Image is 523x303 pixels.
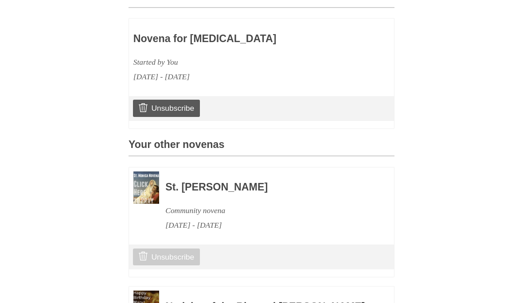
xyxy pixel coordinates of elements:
div: [DATE] - [DATE] [133,70,338,85]
div: Started by You [133,55,338,70]
a: Unsubscribe [133,100,200,117]
div: [DATE] - [DATE] [165,218,370,233]
a: Unsubscribe [133,249,200,266]
h3: St. [PERSON_NAME] [165,182,370,194]
h3: Your other novenas [129,140,394,157]
div: Community novena [165,204,370,218]
img: Novena image [133,172,159,204]
h3: Novena for [MEDICAL_DATA] [133,34,338,45]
